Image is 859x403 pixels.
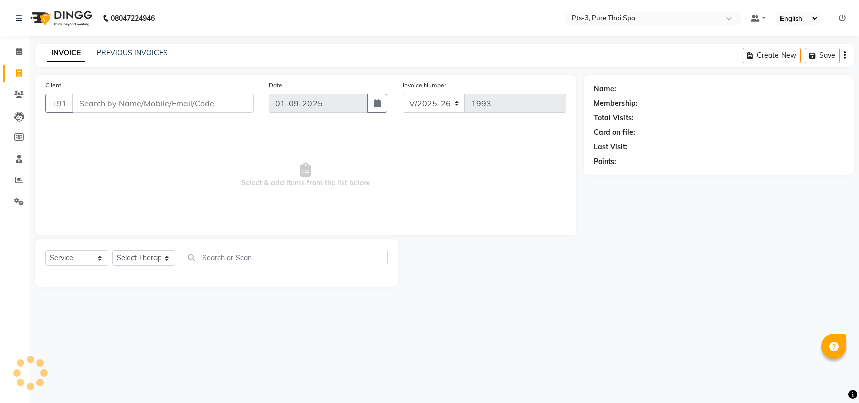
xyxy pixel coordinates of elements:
[26,4,95,32] img: logo
[594,127,635,138] div: Card on file:
[594,142,628,152] div: Last Visit:
[45,94,73,113] button: +91
[743,48,801,63] button: Create New
[594,156,616,167] div: Points:
[594,84,616,94] div: Name:
[594,113,634,123] div: Total Visits:
[817,363,849,393] iframe: chat widget
[183,250,388,265] input: Search or Scan
[594,98,638,109] div: Membership:
[111,4,155,32] b: 08047224946
[403,80,446,90] label: Invoice Number
[45,125,566,225] span: Select & add items from the list below
[47,44,85,62] a: INVOICE
[805,48,840,63] button: Save
[97,48,168,57] a: PREVIOUS INVOICES
[269,80,282,90] label: Date
[45,80,61,90] label: Client
[72,94,254,113] input: Search by Name/Mobile/Email/Code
